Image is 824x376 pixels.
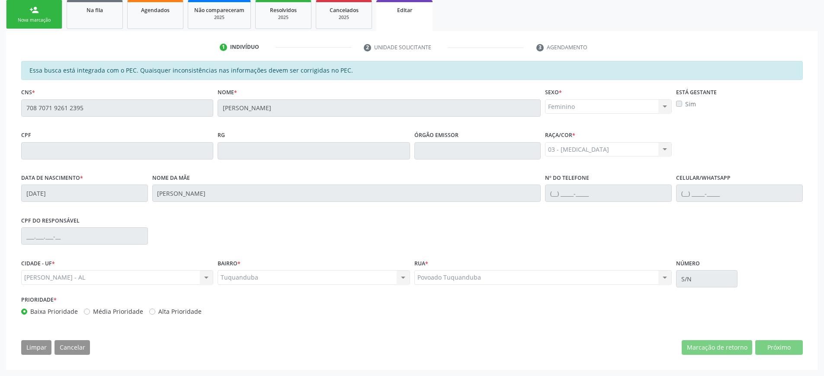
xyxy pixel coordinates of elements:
input: (__) _____-_____ [676,185,803,202]
label: Nome [218,86,237,99]
label: Órgão emissor [414,129,458,142]
div: 2025 [194,14,244,21]
div: person_add [29,5,39,15]
label: Nº do Telefone [545,172,589,185]
label: RG [218,129,225,142]
div: Essa busca está integrada com o PEC. Quaisquer inconsistências nas informações devem ser corrigid... [21,61,803,80]
div: Indivíduo [230,43,259,51]
span: Agendados [141,6,170,14]
label: Raça/cor [545,129,575,142]
label: Média Prioridade [93,307,143,316]
label: Sim [685,99,696,108]
span: Editar [397,6,412,14]
label: CNS [21,86,35,99]
span: Cancelados [330,6,359,14]
span: Na fila [87,6,103,14]
input: ___.___.___-__ [21,227,148,245]
label: Sexo [545,86,562,99]
span: Não compareceram [194,6,244,14]
label: Número [676,257,700,270]
input: (__) _____-_____ [545,185,672,202]
label: Celular/WhatsApp [676,172,731,185]
button: Marcação de retorno [682,340,752,355]
label: BAIRRO [218,257,240,270]
label: CIDADE - UF [21,257,55,270]
label: Está gestante [676,86,717,99]
label: Prioridade [21,293,57,307]
div: 2025 [262,14,305,21]
input: __/__/____ [21,185,148,202]
div: 2025 [322,14,366,21]
label: Alta Prioridade [158,307,202,316]
div: Nova marcação [13,17,56,23]
button: Próximo [755,340,803,355]
label: CPF do responsável [21,214,80,227]
button: Limpar [21,340,51,355]
label: Rua [414,257,428,270]
label: Baixa Prioridade [30,307,78,316]
label: Data de nascimento [21,172,83,185]
span: Resolvidos [270,6,297,14]
label: CPF [21,129,31,142]
button: Cancelar [55,340,90,355]
label: Nome da mãe [152,172,190,185]
div: 1 [220,44,228,51]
